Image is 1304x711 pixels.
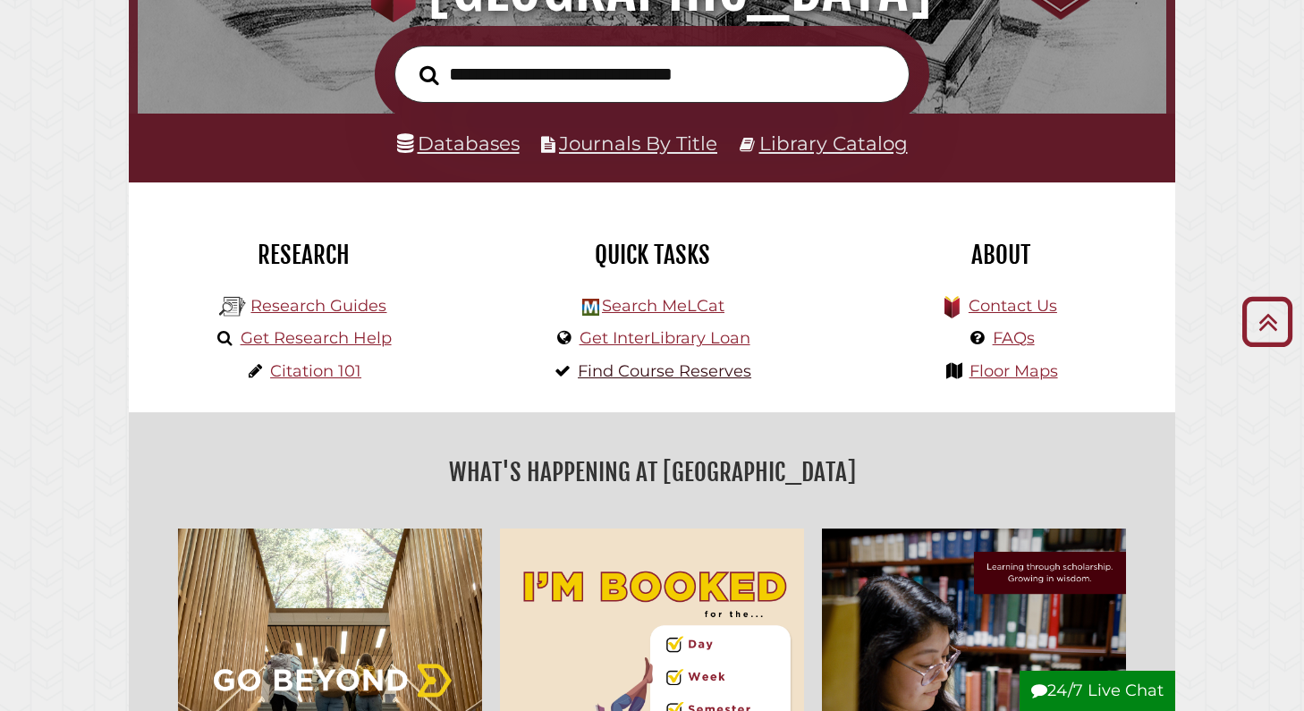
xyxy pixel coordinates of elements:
a: FAQs [993,328,1035,348]
i: Search [419,64,439,85]
a: Citation 101 [270,361,361,381]
a: Floor Maps [970,361,1058,381]
a: Research Guides [250,296,386,316]
h2: What's Happening at [GEOGRAPHIC_DATA] [142,452,1162,493]
a: Get Research Help [241,328,392,348]
a: Contact Us [969,296,1057,316]
a: Databases [397,131,520,155]
h2: About [840,240,1162,270]
a: Back to Top [1235,307,1300,336]
h2: Quick Tasks [491,240,813,270]
a: Get InterLibrary Loan [580,328,750,348]
a: Journals By Title [559,131,717,155]
img: Hekman Library Logo [582,299,599,316]
img: Hekman Library Logo [219,293,246,320]
a: Library Catalog [759,131,908,155]
h2: Research [142,240,464,270]
a: Search MeLCat [602,296,724,316]
button: Search [411,60,448,89]
a: Find Course Reserves [578,361,751,381]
